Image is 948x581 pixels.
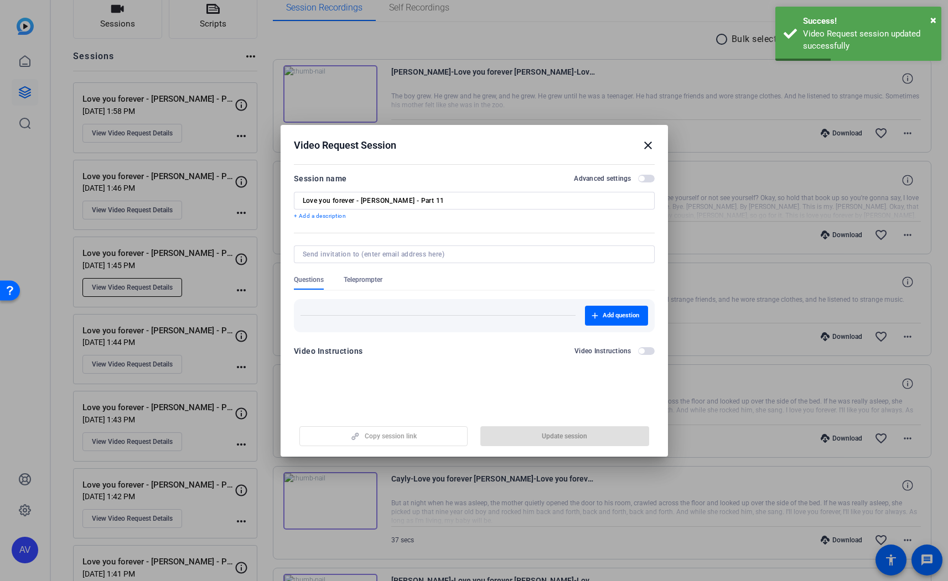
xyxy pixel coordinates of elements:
[574,347,631,355] h2: Video Instructions
[930,12,936,28] button: Close
[803,15,933,28] div: Success!
[294,172,347,185] div: Session name
[294,212,655,221] p: + Add a description
[603,311,639,320] span: Add question
[294,139,655,152] div: Video Request Session
[344,275,382,284] span: Teleprompter
[574,174,631,183] h2: Advanced settings
[641,139,655,152] mat-icon: close
[303,250,641,259] input: Send invitation to (enter email address here)
[303,196,646,205] input: Enter Session Name
[294,275,324,284] span: Questions
[930,13,936,27] span: ×
[294,344,363,358] div: Video Instructions
[585,306,648,326] button: Add question
[803,28,933,53] div: Video Request session updated successfully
